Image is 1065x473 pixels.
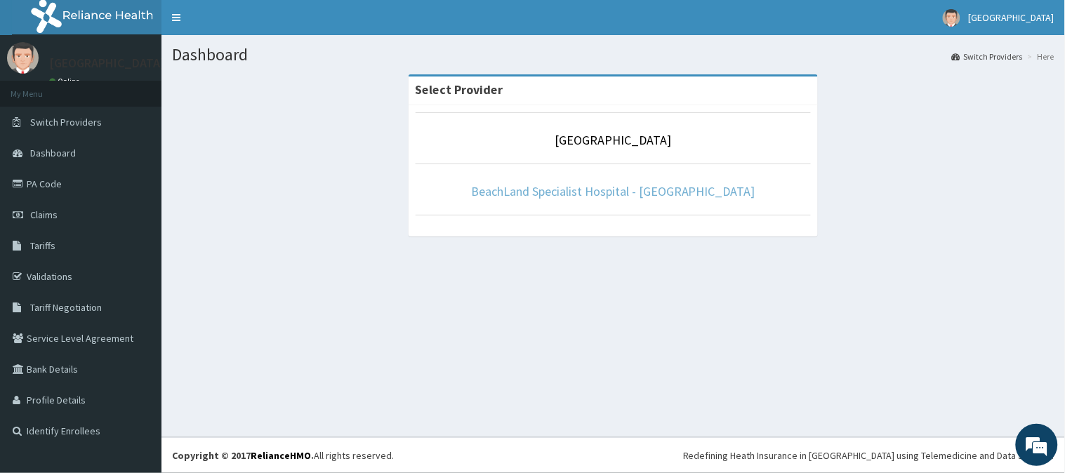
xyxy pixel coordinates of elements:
a: [GEOGRAPHIC_DATA] [555,132,672,148]
strong: Select Provider [416,81,503,98]
span: Claims [30,208,58,221]
span: Tariffs [30,239,55,252]
strong: Copyright © 2017 . [172,449,314,462]
a: Switch Providers [952,51,1023,62]
footer: All rights reserved. [161,437,1065,473]
h1: Dashboard [172,46,1054,64]
span: [GEOGRAPHIC_DATA] [969,11,1054,24]
a: BeachLand Specialist Hospital - [GEOGRAPHIC_DATA] [471,183,755,199]
span: Dashboard [30,147,76,159]
p: [GEOGRAPHIC_DATA] [49,57,165,69]
li: Here [1024,51,1054,62]
img: User Image [943,9,960,27]
img: User Image [7,42,39,74]
span: Tariff Negotiation [30,301,102,314]
a: Online [49,76,83,86]
div: Redefining Heath Insurance in [GEOGRAPHIC_DATA] using Telemedicine and Data Science! [683,448,1054,462]
span: Switch Providers [30,116,102,128]
a: RelianceHMO [251,449,311,462]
